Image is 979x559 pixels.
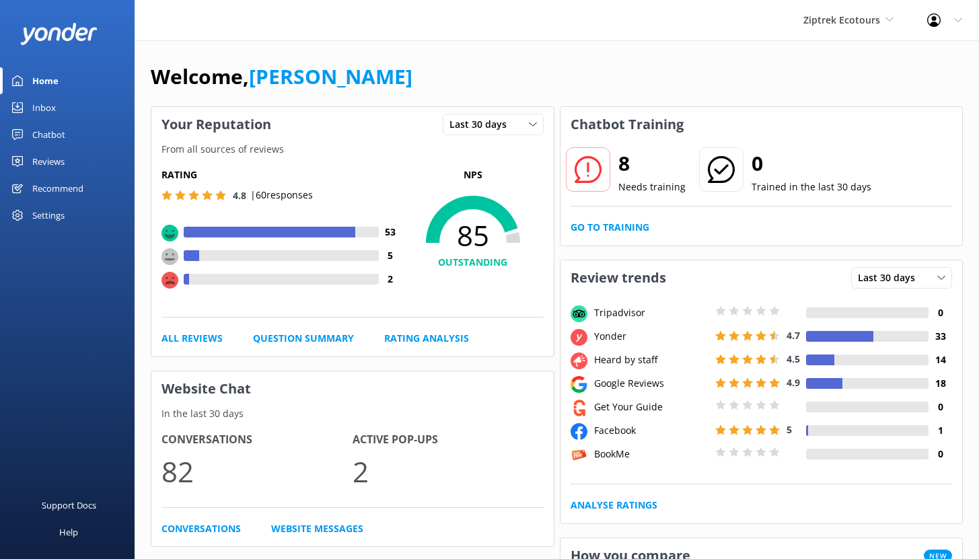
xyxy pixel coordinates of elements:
[250,188,313,202] p: | 60 responses
[161,167,402,182] h5: Rating
[161,449,353,494] p: 82
[151,61,412,93] h1: Welcome,
[161,431,353,449] h4: Conversations
[402,255,544,270] h4: OUTSTANDING
[353,431,544,449] h4: Active Pop-ups
[571,498,657,513] a: Analyse Ratings
[353,449,544,494] p: 2
[402,219,544,252] span: 85
[929,376,952,391] h4: 18
[752,180,871,194] p: Trained in the last 30 days
[929,352,952,367] h4: 14
[32,94,56,121] div: Inbox
[379,248,402,263] h4: 5
[787,376,800,389] span: 4.9
[571,220,649,235] a: Go to Training
[591,376,712,391] div: Google Reviews
[151,107,281,142] h3: Your Reputation
[32,121,65,148] div: Chatbot
[858,270,923,285] span: Last 30 days
[59,519,78,546] div: Help
[32,148,65,175] div: Reviews
[787,423,792,436] span: 5
[151,371,554,406] h3: Website Chat
[151,142,554,157] p: From all sources of reviews
[591,447,712,461] div: BookMe
[42,492,96,519] div: Support Docs
[560,260,676,295] h3: Review trends
[752,147,871,180] h2: 0
[32,67,59,94] div: Home
[32,175,83,202] div: Recommend
[402,167,544,182] p: NPS
[379,225,402,239] h4: 53
[618,147,686,180] h2: 8
[233,189,246,202] span: 4.8
[32,202,65,229] div: Settings
[787,352,800,365] span: 4.5
[161,331,223,346] a: All Reviews
[161,521,241,536] a: Conversations
[271,521,363,536] a: Website Messages
[929,305,952,320] h4: 0
[20,23,98,45] img: yonder-white-logo.png
[379,272,402,287] h4: 2
[591,423,712,438] div: Facebook
[249,63,412,90] a: [PERSON_NAME]
[618,180,686,194] p: Needs training
[929,329,952,344] h4: 33
[591,305,712,320] div: Tripadvisor
[151,406,554,421] p: In the last 30 days
[449,117,515,132] span: Last 30 days
[929,400,952,414] h4: 0
[787,329,800,342] span: 4.7
[384,331,469,346] a: Rating Analysis
[591,329,712,344] div: Yonder
[591,352,712,367] div: Heard by staff
[803,13,880,26] span: Ziptrek Ecotours
[929,423,952,438] h4: 1
[560,107,694,142] h3: Chatbot Training
[591,400,712,414] div: Get Your Guide
[929,447,952,461] h4: 0
[253,331,354,346] a: Question Summary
